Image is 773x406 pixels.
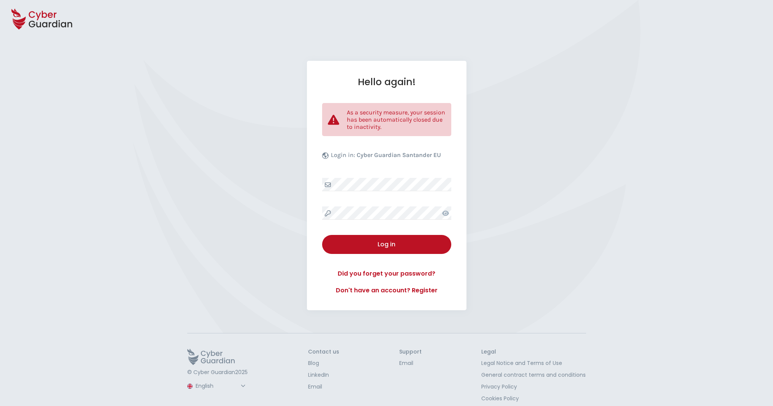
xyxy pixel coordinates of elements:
a: Legal Notice and Terms of Use [481,359,586,367]
a: Email [308,383,339,391]
p: © Cyber Guardian 2025 [187,369,248,376]
h3: Support [399,349,422,355]
b: Cyber Guardian Santander EU [357,151,441,159]
p: As a security measure, your session has been automatically closed due to inactivity. [347,109,446,130]
h1: Hello again! [322,76,451,88]
button: Log in [322,235,451,254]
a: LinkedIn [308,371,339,379]
p: Login in: [331,151,441,163]
a: Email [399,359,422,367]
a: Did you forget your password? [322,269,451,278]
a: Don't have an account? Register [322,286,451,295]
h3: Contact us [308,349,339,355]
h3: Legal [481,349,586,355]
a: Cookies Policy [481,395,586,403]
img: region-logo [187,384,193,389]
a: General contract terms and conditions [481,371,586,379]
a: Privacy Policy [481,383,586,391]
div: Log in [328,240,446,249]
a: Blog [308,359,339,367]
